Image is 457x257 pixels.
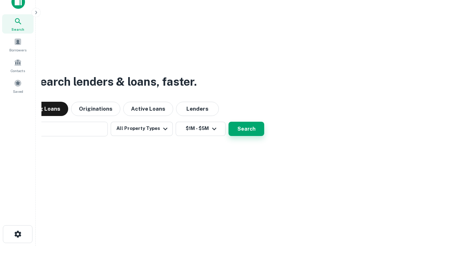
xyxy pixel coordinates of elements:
[11,26,24,32] span: Search
[2,76,34,96] a: Saved
[421,200,457,234] iframe: Chat Widget
[228,122,264,136] button: Search
[11,68,25,74] span: Contacts
[13,89,23,94] span: Saved
[176,122,226,136] button: $1M - $5M
[123,102,173,116] button: Active Loans
[111,122,173,136] button: All Property Types
[2,14,34,34] a: Search
[2,35,34,54] a: Borrowers
[2,56,34,75] a: Contacts
[9,47,26,53] span: Borrowers
[176,102,219,116] button: Lenders
[71,102,120,116] button: Originations
[32,73,197,90] h3: Search lenders & loans, faster.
